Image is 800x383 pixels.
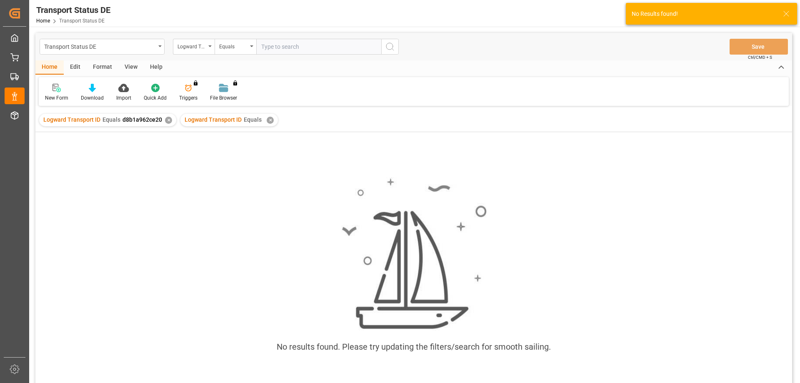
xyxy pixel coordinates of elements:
[341,177,487,330] img: smooth_sailing.jpeg
[35,60,64,75] div: Home
[36,4,110,16] div: Transport Status DE
[40,39,165,55] button: open menu
[277,340,551,353] div: No results found. Please try updating the filters/search for smooth sailing.
[144,94,167,102] div: Quick Add
[45,94,68,102] div: New Form
[116,94,131,102] div: Import
[173,39,215,55] button: open menu
[102,116,120,123] span: Equals
[632,10,775,18] div: No Results found!
[64,60,87,75] div: Edit
[87,60,118,75] div: Format
[244,116,262,123] span: Equals
[267,117,274,124] div: ✕
[122,116,162,123] span: d8b1a962ce20
[36,18,50,24] a: Home
[118,60,144,75] div: View
[730,39,788,55] button: Save
[256,39,381,55] input: Type to search
[177,41,206,50] div: Logward Transport ID
[165,117,172,124] div: ✕
[44,41,155,51] div: Transport Status DE
[185,116,242,123] span: Logward Transport ID
[219,41,247,50] div: Equals
[144,60,169,75] div: Help
[381,39,399,55] button: search button
[748,54,772,60] span: Ctrl/CMD + S
[215,39,256,55] button: open menu
[43,116,100,123] span: Logward Transport ID
[81,94,104,102] div: Download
